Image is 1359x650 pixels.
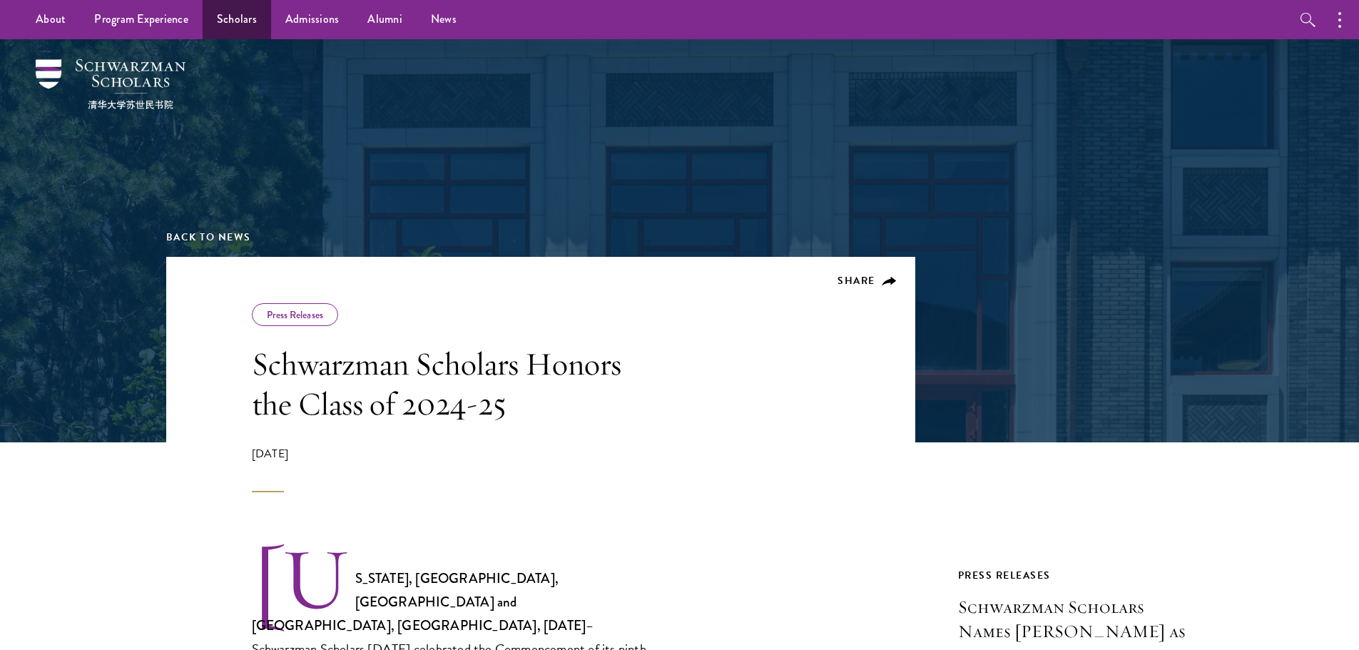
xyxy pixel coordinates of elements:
[252,445,658,492] div: [DATE]
[36,59,185,109] img: Schwarzman Scholars
[958,567,1193,584] div: Press Releases
[166,230,251,245] a: Back to News
[267,308,323,322] a: Press Releases
[838,273,875,288] span: Share
[252,344,658,424] h1: Schwarzman Scholars Honors the Class of 2024-25
[252,569,586,635] strong: [US_STATE], [GEOGRAPHIC_DATA], [GEOGRAPHIC_DATA] and [GEOGRAPHIC_DATA], [GEOGRAPHIC_DATA], [DATE]
[838,275,897,288] button: Share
